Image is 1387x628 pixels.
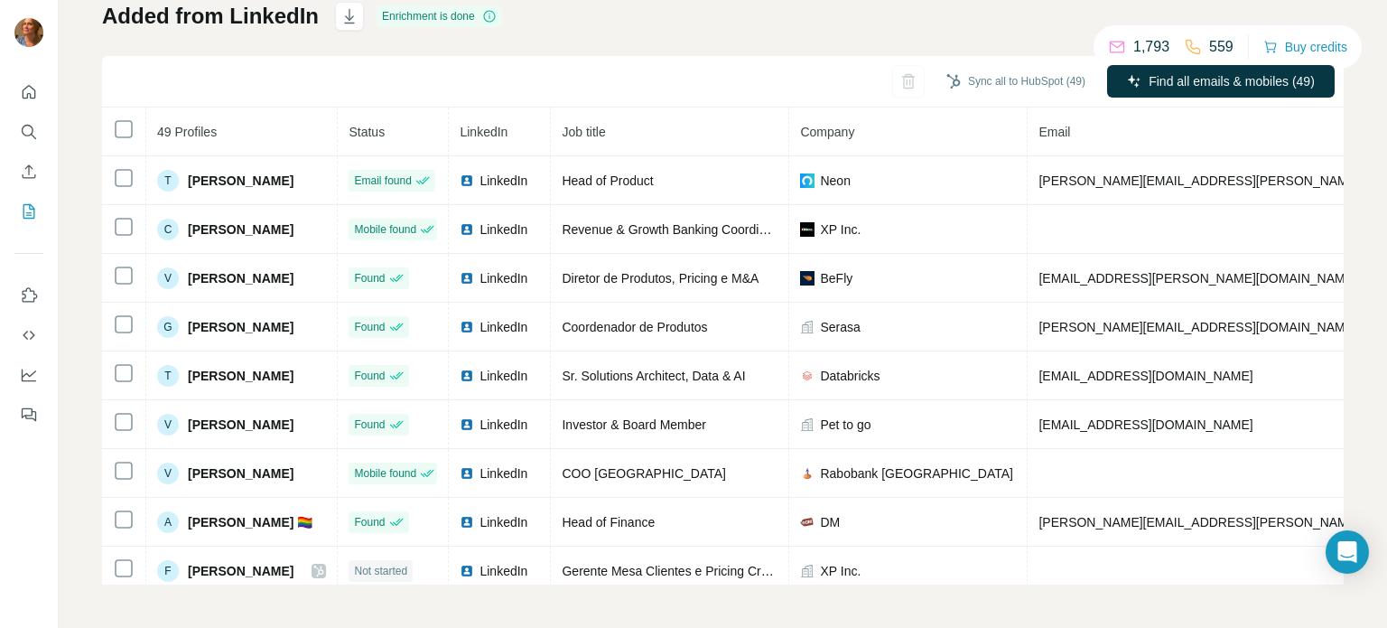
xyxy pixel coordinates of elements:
span: BeFly [820,269,852,287]
div: Enrichment is done [377,5,502,27]
span: LinkedIn [479,367,527,385]
span: [EMAIL_ADDRESS][DOMAIN_NAME] [1038,369,1252,383]
button: Find all emails & mobiles (49) [1107,65,1335,98]
img: LinkedIn logo [460,173,474,188]
img: company-logo [800,515,815,530]
div: T [157,170,179,192]
img: LinkedIn logo [460,417,474,432]
span: Neon [820,172,850,190]
span: LinkedIn [479,416,527,434]
img: LinkedIn logo [460,515,474,530]
p: 559 [1209,36,1233,58]
span: Investor & Board Member [562,417,706,432]
span: COO [GEOGRAPHIC_DATA] [562,466,726,481]
span: Databricks [820,367,880,385]
button: Search [14,116,43,148]
span: Coordenador de Produtos [562,320,707,334]
button: Buy credits [1263,34,1347,60]
img: company-logo [800,369,815,383]
img: LinkedIn logo [460,271,474,286]
span: [PERSON_NAME] [188,464,293,483]
span: DM [820,513,840,531]
button: Use Surfe on LinkedIn [14,279,43,312]
div: F [157,560,179,582]
span: Mobile found [354,465,416,482]
div: V [157,414,179,436]
span: Email found [354,173,411,189]
span: LinkedIn [479,513,527,531]
span: LinkedIn [460,125,507,139]
span: XP Inc. [820,220,861,239]
span: Job title [562,125,605,139]
span: LinkedIn [479,318,527,336]
img: LinkedIn logo [460,222,474,237]
span: Rabobank [GEOGRAPHIC_DATA] [820,464,1012,483]
h1: Added from LinkedIn [102,2,319,31]
img: LinkedIn logo [460,320,474,334]
img: company-logo [800,466,815,481]
button: Use Surfe API [14,319,43,351]
span: [PERSON_NAME] [188,220,293,239]
span: Diretor de Produtos, Pricing e M&A [562,271,759,286]
span: Company [800,125,854,139]
div: V [157,463,179,484]
button: Enrich CSV [14,155,43,188]
span: [PERSON_NAME] [188,172,293,190]
img: company-logo [800,271,815,286]
span: [EMAIL_ADDRESS][PERSON_NAME][DOMAIN_NAME] [1038,271,1356,286]
button: Sync all to HubSpot (49) [934,68,1098,95]
span: Status [349,125,385,139]
span: LinkedIn [479,464,527,483]
span: Found [354,368,385,384]
img: company-logo [800,173,815,188]
span: Found [354,417,385,433]
div: C [157,219,179,240]
img: company-logo [800,222,815,237]
span: Revenue & Growth Banking Coordinator [562,222,787,237]
span: [PERSON_NAME] [188,318,293,336]
span: XP Inc. [820,562,861,580]
span: Serasa [820,318,860,336]
div: T [157,365,179,387]
span: LinkedIn [479,220,527,239]
button: Dashboard [14,359,43,391]
img: LinkedIn logo [460,369,474,383]
div: A [157,511,179,533]
span: [PERSON_NAME] [188,416,293,434]
span: Found [354,270,385,286]
span: Email [1038,125,1070,139]
span: LinkedIn [479,269,527,287]
span: LinkedIn [479,172,527,190]
span: Found [354,319,385,335]
span: [PERSON_NAME] 🏳️‍🌈 [188,513,312,531]
span: [PERSON_NAME] [188,269,293,287]
span: 49 Profiles [157,125,217,139]
span: Head of Finance [562,515,655,530]
img: Avatar [14,18,43,47]
span: Find all emails & mobiles (49) [1149,72,1315,90]
span: [PERSON_NAME] [188,367,293,385]
span: Not started [354,563,407,579]
button: Feedback [14,398,43,431]
img: LinkedIn logo [460,466,474,481]
span: LinkedIn [479,562,527,580]
button: My lists [14,195,43,228]
span: Mobile found [354,221,416,238]
button: Quick start [14,76,43,108]
div: G [157,316,179,338]
span: Found [354,514,385,530]
span: [PERSON_NAME] [188,562,293,580]
p: 1,793 [1133,36,1169,58]
span: [EMAIL_ADDRESS][DOMAIN_NAME] [1038,417,1252,432]
span: Head of Product [562,173,653,188]
span: Pet to go [820,416,870,434]
span: Gerente Mesa Clientes e Pricing Crédito [562,564,788,578]
span: Sr. Solutions Architect, Data & AI [562,369,745,383]
span: [PERSON_NAME][EMAIL_ADDRESS][DOMAIN_NAME] [1038,320,1356,334]
div: Open Intercom Messenger [1326,530,1369,574]
img: LinkedIn logo [460,564,474,578]
div: V [157,267,179,289]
